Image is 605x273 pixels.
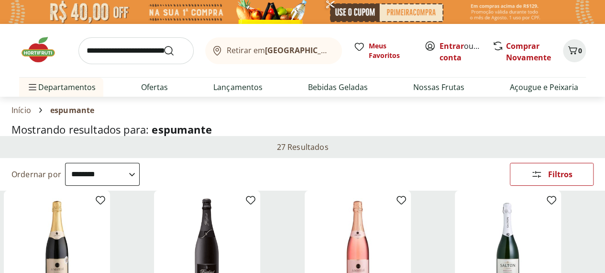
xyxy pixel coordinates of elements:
[353,41,413,60] a: Meus Favoritos
[506,41,551,63] a: Comprar Novamente
[27,76,38,99] button: Menu
[563,39,586,62] button: Carrinho
[11,169,61,180] label: Ordernar por
[308,81,368,93] a: Bebidas Geladas
[440,40,482,63] span: ou
[227,46,332,55] span: Retirar em
[440,41,492,63] a: Criar conta
[440,41,464,51] a: Entrar
[11,106,31,114] a: Início
[531,169,542,180] svg: Abrir Filtros
[510,81,578,93] a: Açougue e Peixaria
[205,37,342,64] button: Retirar em[GEOGRAPHIC_DATA]/[GEOGRAPHIC_DATA]
[510,163,594,186] button: Filtros
[578,46,582,55] span: 0
[11,124,594,136] h1: Mostrando resultados para:
[548,171,572,178] span: Filtros
[413,81,464,93] a: Nossas Frutas
[27,76,96,99] span: Departamentos
[265,45,426,56] b: [GEOGRAPHIC_DATA]/[GEOGRAPHIC_DATA]
[141,81,168,93] a: Ofertas
[163,45,186,57] button: Submit Search
[276,142,328,152] h2: 27 Resultados
[19,35,67,64] img: Hortifruti
[50,106,94,114] span: espumante
[152,122,211,136] span: espumante
[78,37,194,64] input: search
[369,41,413,60] span: Meus Favoritos
[213,81,262,93] a: Lançamentos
